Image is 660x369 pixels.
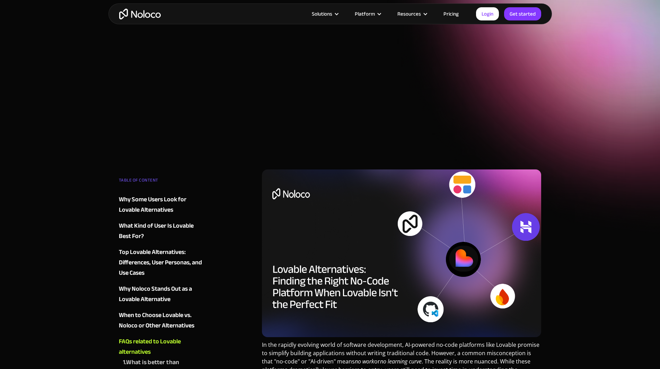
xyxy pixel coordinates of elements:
[119,194,203,215] a: Why Some Users Look for Lovable Alternatives
[346,9,389,18] div: Platform
[397,9,421,18] div: Resources
[435,9,467,18] a: Pricing
[119,247,203,278] a: Top Lovable Alternatives: Differences, User Personas, and Use Cases‍
[303,9,346,18] div: Solutions
[119,175,203,189] div: TABLE OF CONTENT
[119,284,203,305] a: Why Noloco Stands Out as a Lovable Alternative
[504,7,541,20] a: Get started
[476,7,499,20] a: Login
[380,358,422,365] em: no learning curve
[312,9,332,18] div: Solutions
[119,221,203,241] a: What Kind of User Is Lovable Best For?
[355,358,374,365] em: no work
[119,336,203,357] a: FAQs related to Lovable alternatives
[389,9,435,18] div: Resources
[355,9,375,18] div: Platform
[119,310,203,331] a: When to Choose Lovable vs. Noloco or Other Alternatives
[119,9,161,19] a: home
